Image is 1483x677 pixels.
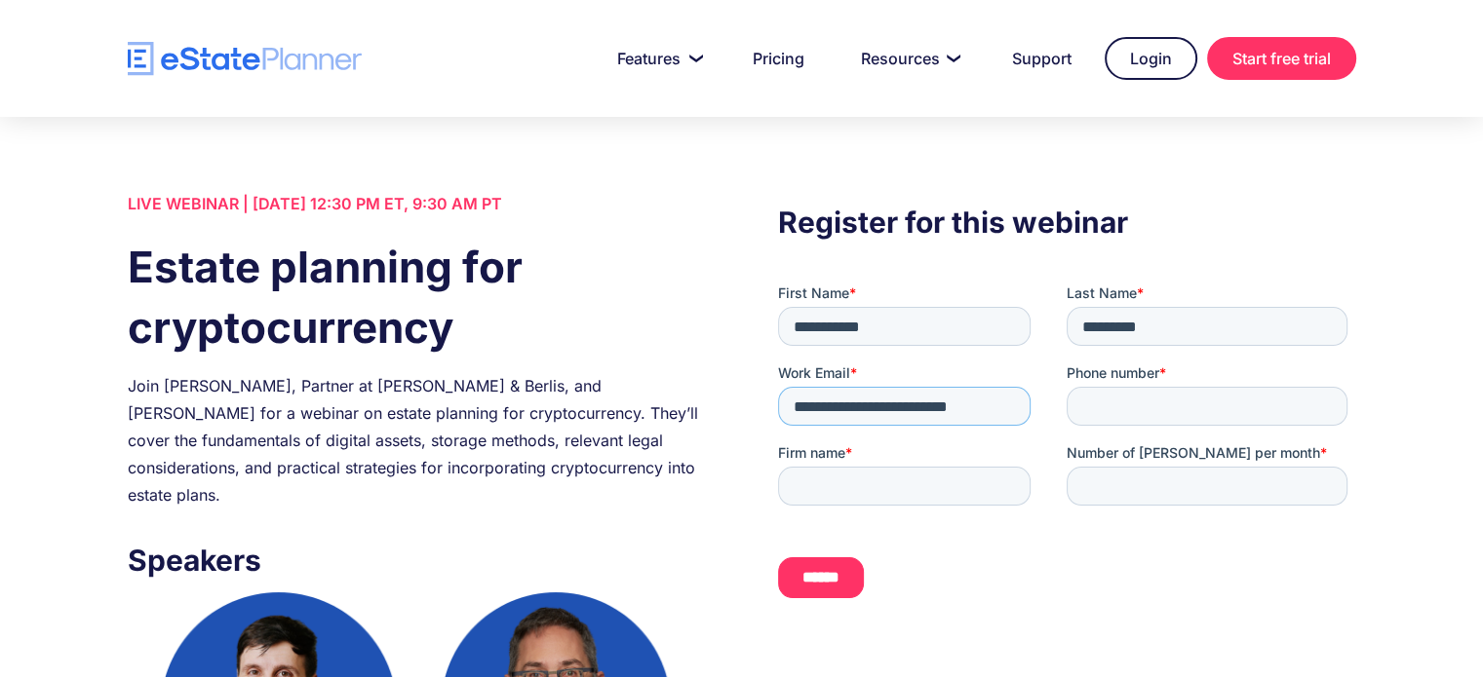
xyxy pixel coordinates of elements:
[778,200,1355,244] h3: Register for this webinar
[1207,37,1356,80] a: Start free trial
[729,39,828,78] a: Pricing
[128,190,705,217] div: LIVE WEBINAR | [DATE] 12:30 PM ET, 9:30 AM PT
[128,42,362,76] a: home
[1105,37,1197,80] a: Login
[128,372,705,508] div: Join [PERSON_NAME], Partner at [PERSON_NAME] & Berlis, and [PERSON_NAME] for a webinar on estate ...
[989,39,1095,78] a: Support
[128,538,705,583] h3: Speakers
[778,283,1355,615] iframe: Form 0
[128,237,705,357] h1: Estate planning for cryptocurrency
[838,39,979,78] a: Resources
[594,39,720,78] a: Features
